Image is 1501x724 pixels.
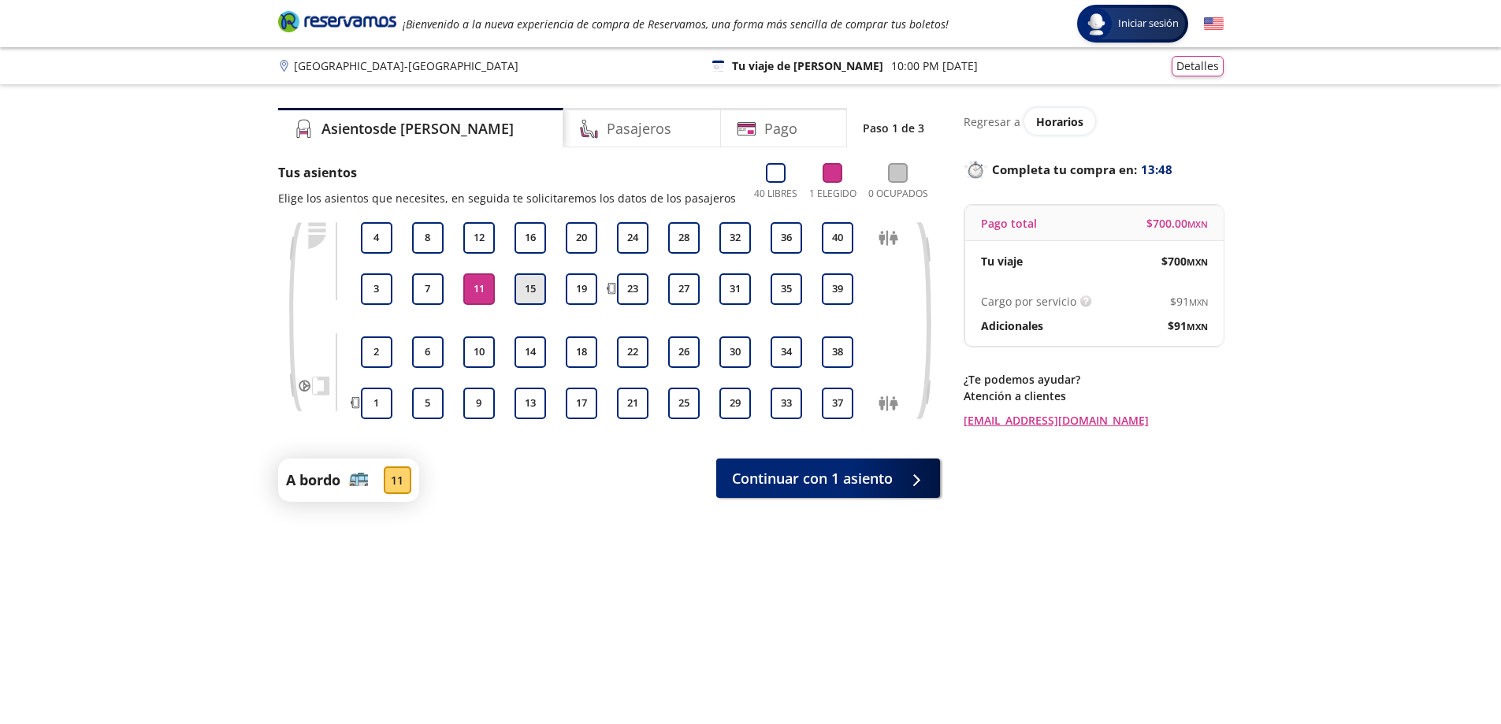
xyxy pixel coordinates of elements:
button: 39 [822,273,853,305]
button: 38 [822,336,853,368]
button: English [1204,14,1224,34]
span: Continuar con 1 asiento [732,468,893,489]
button: 10 [463,336,495,368]
p: [GEOGRAPHIC_DATA] - [GEOGRAPHIC_DATA] [294,58,518,74]
span: $ 700 [1161,253,1208,269]
p: Cargo por servicio [981,293,1076,310]
button: 4 [361,222,392,254]
p: 40 Libres [754,187,797,201]
p: A bordo [286,470,340,491]
small: MXN [1187,256,1208,268]
p: Tus asientos [278,163,736,182]
button: 1 [361,388,392,419]
button: 22 [617,336,648,368]
small: MXN [1187,218,1208,230]
p: Tu viaje de [PERSON_NAME] [732,58,883,74]
small: MXN [1189,296,1208,308]
button: 14 [515,336,546,368]
button: 17 [566,388,597,419]
button: 8 [412,222,444,254]
p: Adicionales [981,317,1043,334]
button: 9 [463,388,495,419]
button: 26 [668,336,700,368]
button: Continuar con 1 asiento [716,459,940,498]
p: Completa tu compra en : [964,158,1224,180]
span: $ 91 [1170,293,1208,310]
p: Atención a clientes [964,388,1224,404]
p: Pago total [981,215,1037,232]
h4: Pasajeros [607,118,671,139]
button: 7 [412,273,444,305]
p: Regresar a [964,113,1020,130]
button: 28 [668,222,700,254]
button: 15 [515,273,546,305]
p: Elige los asientos que necesites, en seguida te solicitaremos los datos de los pasajeros [278,190,736,206]
p: 10:00 PM [DATE] [891,58,978,74]
small: MXN [1187,321,1208,332]
div: Regresar a ver horarios [964,108,1224,135]
button: 3 [361,273,392,305]
i: Brand Logo [278,9,396,33]
a: Brand Logo [278,9,396,38]
p: Paso 1 de 3 [863,120,924,136]
button: 16 [515,222,546,254]
h4: Pago [764,118,797,139]
div: 11 [384,466,411,494]
a: [EMAIL_ADDRESS][DOMAIN_NAME] [964,412,1224,429]
button: 6 [412,336,444,368]
span: Iniciar sesión [1112,16,1185,32]
button: 13 [515,388,546,419]
button: 12 [463,222,495,254]
button: 31 [719,273,751,305]
button: 23 [617,273,648,305]
button: 37 [822,388,853,419]
button: 2 [361,336,392,368]
button: 27 [668,273,700,305]
p: Tu viaje [981,253,1023,269]
span: $ 700.00 [1146,215,1208,232]
button: 29 [719,388,751,419]
button: 35 [771,273,802,305]
button: 34 [771,336,802,368]
button: 11 [463,273,495,305]
p: ¿Te podemos ayudar? [964,371,1224,388]
button: 5 [412,388,444,419]
button: 36 [771,222,802,254]
span: 13:48 [1141,161,1172,179]
button: 18 [566,336,597,368]
button: 32 [719,222,751,254]
button: 24 [617,222,648,254]
p: 0 Ocupados [868,187,928,201]
button: 20 [566,222,597,254]
button: 19 [566,273,597,305]
button: 25 [668,388,700,419]
span: Horarios [1036,114,1083,129]
button: 33 [771,388,802,419]
span: $ 91 [1168,317,1208,334]
h4: Asientos de [PERSON_NAME] [321,118,514,139]
button: Detalles [1172,56,1224,76]
button: 30 [719,336,751,368]
p: 1 Elegido [809,187,856,201]
em: ¡Bienvenido a la nueva experiencia de compra de Reservamos, una forma más sencilla de comprar tus... [403,17,949,32]
button: 21 [617,388,648,419]
button: 40 [822,222,853,254]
